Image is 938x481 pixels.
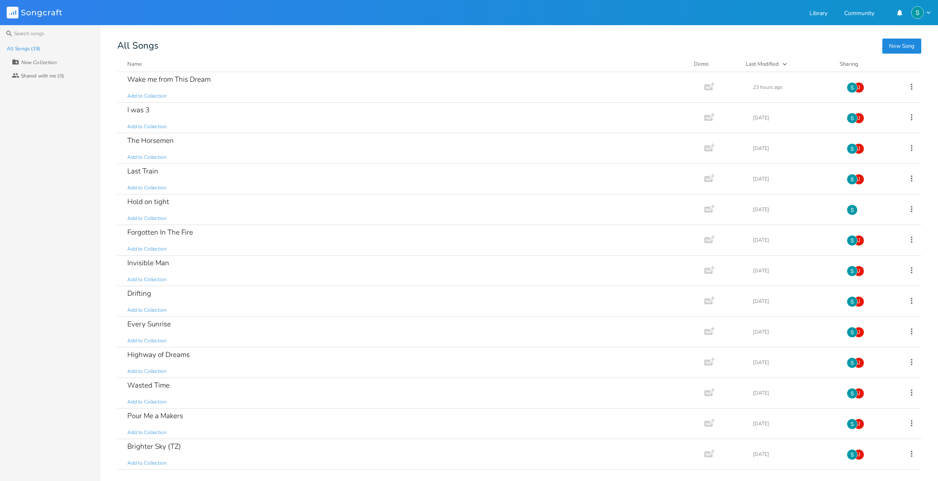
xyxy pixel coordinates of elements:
[847,235,858,246] img: Stevie Jay
[127,460,167,467] span: Add to Collection
[853,419,864,429] div: james.coutts100
[847,174,858,185] img: Stevie Jay
[127,382,170,389] div: Wasted Time
[746,60,779,68] div: Last Modified
[809,10,827,18] a: Library
[753,238,837,243] div: [DATE]
[753,329,837,334] div: [DATE]
[753,390,837,396] div: [DATE]
[127,429,167,436] span: Add to Collection
[127,412,183,419] div: Pour Me a Makers
[127,198,169,205] div: Hold on tight
[127,137,174,144] div: The Horsemen
[21,73,64,78] div: Shared with me (0)
[127,307,167,314] span: Add to Collection
[127,259,169,266] div: Invisible Man
[853,174,864,185] div: james.coutts100
[847,327,858,338] img: Stevie Jay
[21,60,57,65] div: New Collection
[753,207,837,212] div: [DATE]
[127,60,684,68] button: Name
[127,106,149,114] div: I was 3
[847,113,858,124] img: Stevie Jay
[753,299,837,304] div: [DATE]
[753,360,837,365] div: [DATE]
[853,235,864,246] div: james.coutts100
[911,6,924,19] img: Stevie Jay
[847,143,858,154] img: Stevie Jay
[127,473,173,481] div: Endless Storm
[127,276,167,283] span: Add to Collection
[127,368,167,375] span: Add to Collection
[127,246,167,253] span: Add to Collection
[847,388,858,399] img: Stevie Jay
[127,76,211,83] div: Wake me from This Dream
[753,115,837,120] div: [DATE]
[127,290,151,297] div: Drifting
[753,176,837,181] div: [DATE]
[753,268,837,273] div: [DATE]
[853,357,864,368] div: james.coutts100
[127,184,167,191] span: Add to Collection
[117,42,921,50] div: All Songs
[847,82,858,93] img: Stevie Jay
[694,60,736,68] div: Demo
[127,123,167,130] span: Add to Collection
[746,60,830,68] button: Last Modified
[127,443,181,450] div: Brighter Sky (TZ)
[847,266,858,277] img: Stevie Jay
[847,357,858,368] img: Stevie Jay
[847,204,858,215] img: Stevie Jay
[840,60,890,68] div: Sharing
[853,388,864,399] div: james.coutts100
[853,327,864,338] div: james.coutts100
[853,82,864,93] div: james.coutts100
[853,143,864,154] div: james.coutts100
[127,154,167,161] span: Add to Collection
[847,419,858,429] img: Stevie Jay
[127,215,167,222] span: Add to Collection
[127,321,171,328] div: Every Sunrise
[882,39,921,54] button: New Song
[753,421,837,426] div: [DATE]
[753,452,837,457] div: [DATE]
[127,168,158,175] div: Last Train
[127,93,167,100] span: Add to Collection
[847,296,858,307] img: Stevie Jay
[847,449,858,460] img: Stevie Jay
[853,266,864,277] div: james.coutts100
[127,351,190,358] div: Highway of Dreams
[753,85,837,90] div: 23 hours ago
[853,113,864,124] div: james.coutts100
[7,46,40,51] div: All Songs (19)
[853,296,864,307] div: james.coutts100
[127,60,142,68] div: Name
[127,229,193,236] div: Forgotten In The Fire
[127,337,167,344] span: Add to Collection
[853,449,864,460] div: james.coutts100
[753,146,837,151] div: [DATE]
[844,10,874,18] a: Community
[127,398,167,406] span: Add to Collection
